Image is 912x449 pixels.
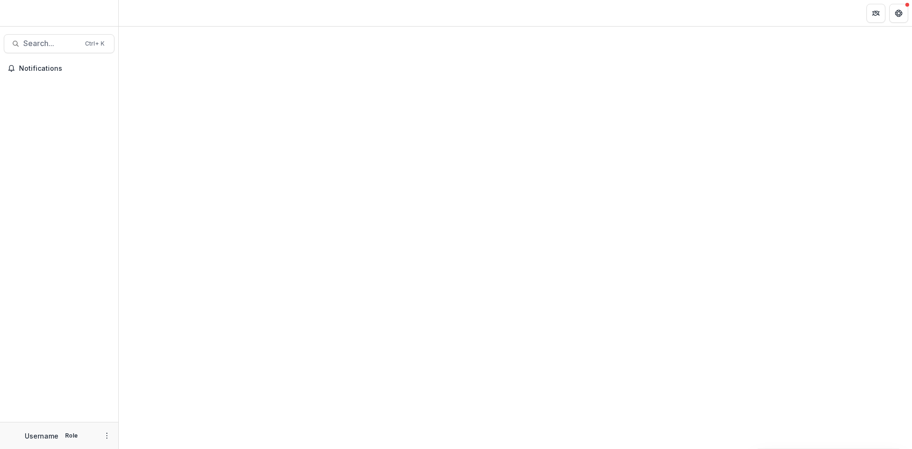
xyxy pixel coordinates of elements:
button: More [101,430,113,441]
button: Get Help [889,4,908,23]
button: Partners [866,4,885,23]
p: Username [25,431,58,441]
span: Notifications [19,65,111,73]
p: Role [62,431,81,440]
nav: breadcrumb [123,6,163,20]
button: Search... [4,34,114,53]
span: Search... [23,39,79,48]
button: Notifications [4,61,114,76]
div: Ctrl + K [83,38,106,49]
